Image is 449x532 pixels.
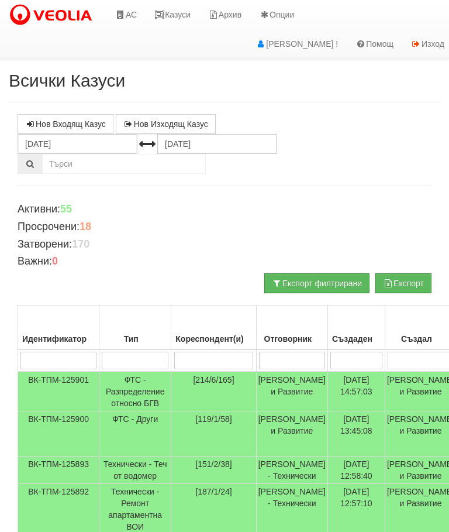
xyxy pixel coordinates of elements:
[80,221,91,232] b: 18
[20,331,97,347] div: Идентификатор
[18,457,99,484] td: ВК-ТПМ-125893
[256,372,327,411] td: [PERSON_NAME] и Развитие
[99,411,171,457] td: ФТС - Други
[256,306,327,350] th: Отговорник: No sort applied, activate to apply an ascending sort
[99,306,171,350] th: Тип: No sort applied, activate to apply an ascending sort
[52,255,58,267] b: 0
[72,238,89,250] b: 170
[195,459,232,469] span: [151/2/38]
[264,273,369,293] button: Експорт филтрирани
[347,29,402,59] a: Помощ
[18,221,431,233] h4: Просрочени:
[9,71,440,90] h2: Всички Казуси
[18,372,99,411] td: ВК-ТПМ-125901
[42,154,206,174] input: Търсене по Идентификатор, Бл/Вх/Ап, Тип, Описание, Моб. Номер, Имейл, Файл, Коментар,
[60,203,72,215] b: 55
[193,375,234,385] span: [214/6/165]
[18,204,431,215] h4: Активни:
[18,239,431,250] h4: Затворени:
[99,372,171,411] td: ФТС - Разпределение относно БГВ
[330,331,383,347] div: Създаден
[18,114,113,134] a: Нов Входящ Казус
[171,306,256,350] th: Кореспондент(и): No sort applied, activate to apply an ascending sort
[116,114,216,134] a: Нов Изходящ Казус
[375,273,431,293] button: Експорт
[18,256,431,267] h4: Важни:
[18,411,99,457] td: ВК-ТПМ-125900
[101,331,169,347] div: Тип
[9,3,98,28] img: VeoliaLogo.png
[258,331,326,347] div: Отговорник
[256,411,327,457] td: [PERSON_NAME] и Развитие
[195,414,232,424] span: [119/1/58]
[256,457,327,484] td: [PERSON_NAME] - Технически
[18,306,99,350] th: Идентификатор: No sort applied, activate to apply an ascending sort
[195,487,232,496] span: [187/1/24]
[327,372,385,411] td: [DATE] 14:57:03
[327,306,385,350] th: Създаден: No sort applied, activate to apply an ascending sort
[99,457,171,484] td: Технически - Теч от водомер
[327,411,385,457] td: [DATE] 13:45:08
[173,331,254,347] div: Кореспондент(и)
[247,29,347,59] a: [PERSON_NAME] !
[327,457,385,484] td: [DATE] 12:58:40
